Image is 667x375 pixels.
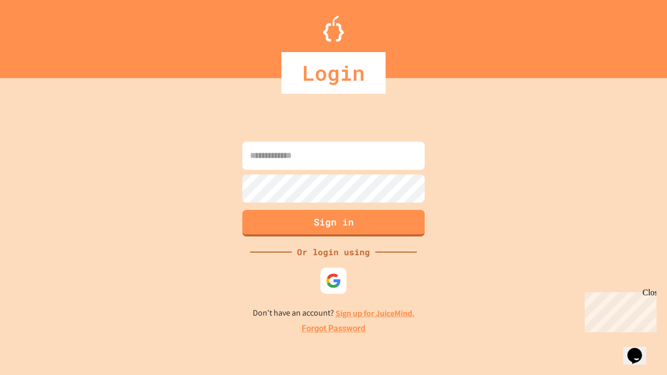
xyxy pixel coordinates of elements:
a: Forgot Password [302,322,365,335]
iframe: chat widget [580,288,657,332]
img: google-icon.svg [326,273,341,289]
button: Sign in [242,210,425,236]
iframe: chat widget [623,333,657,365]
img: Logo.svg [323,16,344,42]
p: Don't have an account? [253,307,415,320]
a: Sign up for JuiceMind. [336,308,415,319]
div: Login [281,52,386,94]
div: Chat with us now!Close [4,4,72,66]
div: Or login using [292,246,375,258]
